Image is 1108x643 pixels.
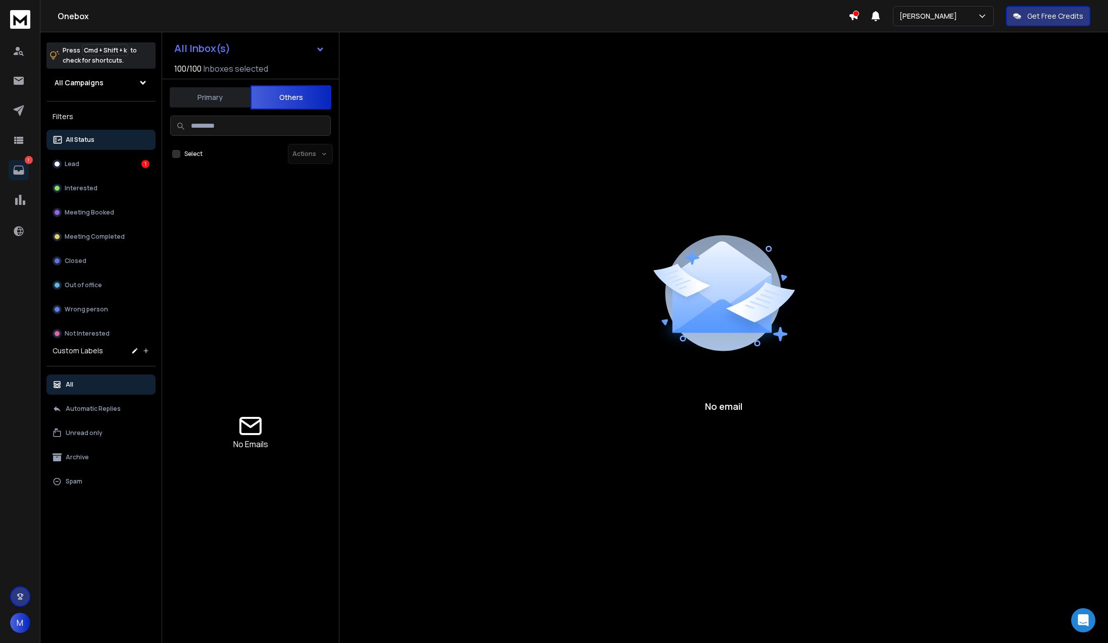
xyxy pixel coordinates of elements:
p: Get Free Credits [1027,11,1083,21]
p: Press to check for shortcuts. [63,45,137,66]
span: Cmd + Shift + k [82,44,128,56]
p: [PERSON_NAME] [899,11,961,21]
button: Unread only [46,423,156,443]
button: Out of office [46,275,156,295]
button: Not Interested [46,324,156,344]
p: Archive [66,453,89,461]
button: M [10,613,30,633]
p: No email [705,399,742,413]
h3: Inboxes selected [204,63,268,75]
div: 1 [141,160,149,168]
p: Spam [66,477,82,486]
p: No Emails [233,438,268,450]
p: Wrong person [65,305,108,313]
label: Select [184,150,203,158]
h1: Onebox [58,10,848,22]
button: Meeting Booked [46,202,156,223]
h3: Custom Labels [53,346,103,356]
button: Spam [46,471,156,492]
button: All [46,374,156,395]
h3: Filters [46,110,156,124]
p: Meeting Completed [65,233,125,241]
button: Others [250,85,331,110]
p: Automatic Replies [66,405,121,413]
p: Interested [65,184,97,192]
button: Wrong person [46,299,156,319]
p: Closed [65,257,86,265]
span: 100 / 100 [174,63,202,75]
p: Unread only [66,429,103,437]
button: Get Free Credits [1006,6,1090,26]
h1: All Inbox(s) [174,43,230,53]
button: All Status [46,130,156,150]
p: All Status [66,136,94,144]
button: All Campaigns [46,73,156,93]
p: All [66,381,73,389]
div: Open Intercom Messenger [1071,608,1095,632]
a: 1 [9,160,29,180]
button: Meeting Completed [46,227,156,247]
button: Archive [46,447,156,467]
button: All Inbox(s) [166,38,333,59]
p: Not Interested [65,330,110,338]
p: Lead [65,160,79,168]
h1: All Campaigns [55,78,104,88]
p: Meeting Booked [65,208,114,217]
button: Closed [46,251,156,271]
button: Lead1 [46,154,156,174]
img: logo [10,10,30,29]
p: Out of office [65,281,102,289]
button: Interested [46,178,156,198]
button: Automatic Replies [46,399,156,419]
button: Primary [170,86,250,109]
p: 1 [25,156,33,164]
